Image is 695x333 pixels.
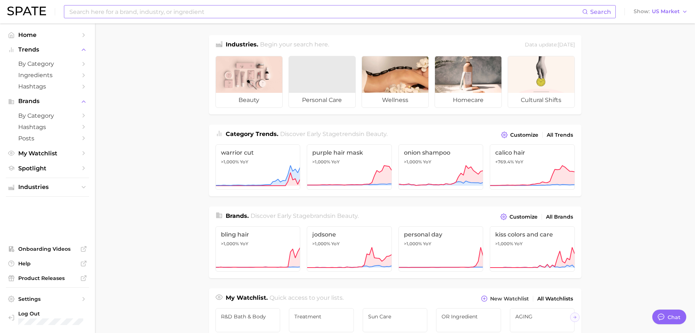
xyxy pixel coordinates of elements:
span: YoY [423,159,431,165]
span: YoY [331,159,340,165]
span: >1,000% [404,241,422,246]
a: All Watchlists [535,294,575,304]
span: beauty [216,93,282,107]
input: Search here for a brand, industry, or ingredient [69,5,582,18]
a: calico hair+769.4% YoY [490,144,575,190]
a: Onboarding Videos [6,243,89,254]
a: homecare [435,56,502,108]
span: wellness [362,93,428,107]
span: Customize [510,132,538,138]
span: Product Releases [18,275,77,281]
span: +769.4% [495,159,514,164]
span: All Brands [546,214,573,220]
span: Spotlight [18,165,77,172]
span: Onboarding Videos [18,246,77,252]
span: personal care [289,93,355,107]
a: R&D Bath & Body [215,308,280,332]
button: Customize [499,130,540,140]
span: Discover Early Stage brands in . [251,212,359,219]
a: Ingredients [6,69,89,81]
span: Industries [18,184,77,190]
a: Product Releases [6,273,89,284]
img: SPATE [7,7,46,15]
a: personal care [289,56,356,108]
a: kiss colors and care>1,000% YoY [490,226,575,272]
button: Brands [6,96,89,107]
span: warrior cut [221,149,295,156]
a: Home [6,29,89,41]
span: New Watchlist [490,296,529,302]
span: R&D Bath & Body [221,314,275,319]
span: jodsone [312,231,386,238]
span: beauty [337,212,358,219]
a: wellness [362,56,429,108]
span: Customize [509,214,538,220]
span: YoY [240,159,248,165]
span: Hashtags [18,83,77,90]
span: YoY [331,241,340,247]
a: Settings [6,294,89,304]
button: Customize [499,212,539,222]
span: Category Trends . [226,130,278,137]
h2: Begin your search here. [260,40,329,50]
span: cultural shifts [508,93,574,107]
a: AGING [510,308,575,332]
span: Treatment [294,314,348,319]
span: Posts [18,135,77,142]
span: Log Out [18,310,83,317]
span: YoY [515,159,523,165]
a: Posts [6,133,89,144]
a: Treatment [289,308,354,332]
span: YoY [240,241,248,247]
div: Data update: [DATE] [525,40,575,50]
button: ShowUS Market [632,7,690,16]
span: Help [18,260,77,267]
span: Ingredients [18,72,77,79]
span: AGING [515,314,569,319]
a: All Trends [545,130,575,140]
h1: Industries. [226,40,258,50]
a: Hashtags [6,81,89,92]
span: YoY [514,241,523,247]
span: YoY [423,241,431,247]
a: OR Ingredient [436,308,501,332]
span: beauty [366,130,386,137]
span: Show [634,10,650,14]
a: All Brands [544,212,575,222]
span: My Watchlist [18,150,77,157]
span: >1,000% [312,241,330,246]
span: personal day [404,231,478,238]
span: purple hair mask [312,149,386,156]
a: personal day>1,000% YoY [398,226,484,272]
button: Industries [6,182,89,193]
span: US Market [652,10,680,14]
span: All Trends [547,132,573,138]
span: >1,000% [221,241,239,246]
span: Brands [18,98,77,105]
span: Brands . [226,212,249,219]
a: Sun Care [363,308,428,332]
a: Log out. Currently logged in with e-mail yzhan@estee.com. [6,308,89,327]
a: beauty [215,56,283,108]
span: homecare [435,93,501,107]
a: bling hair>1,000% YoY [215,226,301,272]
span: Sun Care [368,314,422,319]
span: by Category [18,112,77,119]
a: warrior cut>1,000% YoY [215,144,301,190]
span: Home [18,31,77,38]
span: Discover Early Stage trends in . [280,130,387,137]
a: Spotlight [6,163,89,174]
a: Help [6,258,89,269]
span: bling hair [221,231,295,238]
span: Search [590,8,611,15]
button: Trends [6,44,89,55]
a: My Watchlist [6,148,89,159]
span: >1,000% [495,241,513,246]
button: New Watchlist [479,294,530,304]
h2: Quick access to your lists. [270,294,344,304]
a: jodsone>1,000% YoY [307,226,392,272]
span: Hashtags [18,124,77,130]
a: onion shampoo>1,000% YoY [398,144,484,190]
h1: My Watchlist. [226,294,268,304]
a: by Category [6,58,89,69]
